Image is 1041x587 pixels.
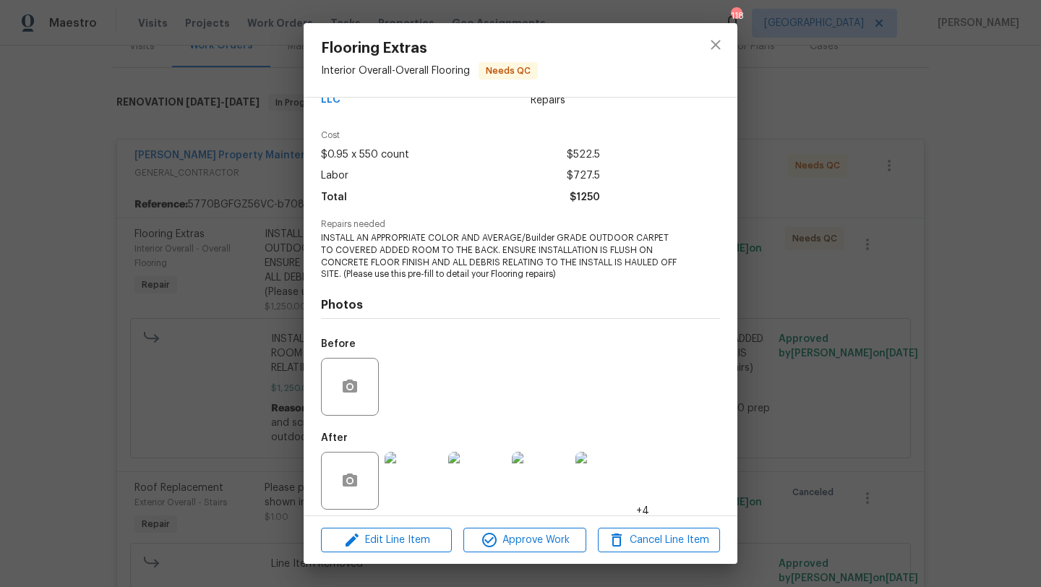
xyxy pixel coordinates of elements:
[531,93,601,108] span: Repairs
[325,531,447,549] span: Edit Line Item
[321,220,720,229] span: Repairs needed
[321,528,452,553] button: Edit Line Item
[468,531,581,549] span: Approve Work
[321,298,720,312] h4: Photos
[321,339,356,349] h5: Before
[570,187,600,208] span: $1250
[636,504,649,518] span: +4
[463,528,586,553] button: Approve Work
[480,64,536,78] span: Needs QC
[698,27,733,62] button: close
[731,9,741,23] div: 118
[321,66,470,76] span: Interior Overall - Overall Flooring
[321,131,600,140] span: Cost
[567,166,600,187] span: $727.5
[598,528,720,553] button: Cancel Line Item
[321,166,348,187] span: Labor
[602,531,716,549] span: Cancel Line Item
[321,187,347,208] span: Total
[321,433,348,443] h5: After
[321,232,680,280] span: INSTALL AN APPROPRIATE COLOR AND AVERAGE/Builder GRADE OUTDOOR CARPET TO COVERED ADDED ROOM TO TH...
[321,40,538,56] span: Flooring Extras
[567,145,600,166] span: $522.5
[321,145,409,166] span: $0.95 x 550 count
